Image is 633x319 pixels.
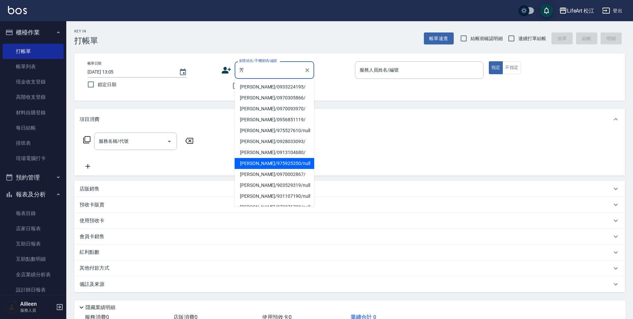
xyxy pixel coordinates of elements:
input: YYYY/MM/DD hh:mm [87,67,172,78]
p: 項目消費 [80,116,99,123]
li: [PERSON_NAME]/0933224195/ [235,81,314,92]
li: [PERSON_NAME]/0913104680/ [235,147,314,158]
button: 指定 [489,61,503,74]
a: 現金收支登錄 [3,74,64,89]
div: LifeArt 松江 [567,7,595,15]
button: Choose date, selected date is 2025-08-17 [175,64,191,80]
li: [PERSON_NAME]/903529319/null [235,180,314,191]
div: 備註及來源 [74,276,625,292]
p: 其他付款方式 [80,265,113,272]
a: 設計師日報表 [3,282,64,297]
a: 材料自購登錄 [3,105,64,120]
a: 每日結帳 [3,120,64,135]
div: 預收卡販賣 [74,197,625,213]
button: save [540,4,553,17]
img: Person [5,300,19,314]
a: 報表目錄 [3,206,64,221]
p: 預收卡販賣 [80,201,104,208]
button: 登出 [600,5,625,17]
span: 鎖定日期 [98,81,116,88]
p: 使用預收卡 [80,217,104,224]
div: 會員卡銷售 [74,229,625,244]
a: 高階收支登錄 [3,89,64,105]
label: 帳單日期 [87,61,101,66]
h3: 打帳單 [74,36,98,45]
a: 排班表 [3,135,64,151]
li: [PERSON_NAME]/975925350/null [235,158,314,169]
p: 店販銷售 [80,186,99,192]
div: 使用預收卡 [74,213,625,229]
li: [PERSON_NAME]/0970305866/ [235,92,314,103]
a: 打帳單 [3,44,64,59]
a: 互助日報表 [3,236,64,251]
button: 報表及分析 [3,186,64,203]
a: 現場電腦打卡 [3,151,64,166]
a: 店家日報表 [3,221,64,236]
span: 連續打單結帳 [518,35,546,42]
div: 紅利點數 [74,244,625,260]
button: 預約管理 [3,169,64,186]
p: 隱藏業績明細 [86,304,115,311]
p: 備註及來源 [80,281,104,288]
a: 互助點數明細 [3,251,64,267]
button: 不指定 [502,61,521,74]
label: 顧客姓名/手機號碼/編號 [239,58,277,63]
li: [PERSON_NAME]/0956851119/ [235,114,314,125]
p: 服務人員 [20,307,54,313]
button: LifeArt 松江 [556,4,597,18]
button: Open [164,136,175,147]
h5: Ailleen [20,301,54,307]
li: [PERSON_NAME]/0928033093/ [235,136,314,147]
button: Clear [303,66,312,75]
p: 會員卡銷售 [80,233,104,240]
li: [PERSON_NAME]/975527610/null [235,125,314,136]
div: 項目消費 [74,109,625,130]
button: 帳單速查 [424,32,454,45]
span: 結帳前確認明細 [471,35,503,42]
a: 全店業績分析表 [3,267,64,282]
h2: Key In [74,29,98,33]
div: 店販銷售 [74,181,625,197]
a: 帳單列表 [3,59,64,74]
li: [PERSON_NAME]/0970093970/ [235,103,314,114]
img: Logo [8,6,27,14]
li: [PERSON_NAME]/0970002867/ [235,169,314,180]
li: [PERSON_NAME]/972871702/null [235,202,314,213]
p: 紅利點數 [80,249,103,256]
button: 櫃檯作業 [3,24,64,41]
li: [PERSON_NAME]/931107190/null [235,191,314,202]
div: 其他付款方式 [74,260,625,276]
